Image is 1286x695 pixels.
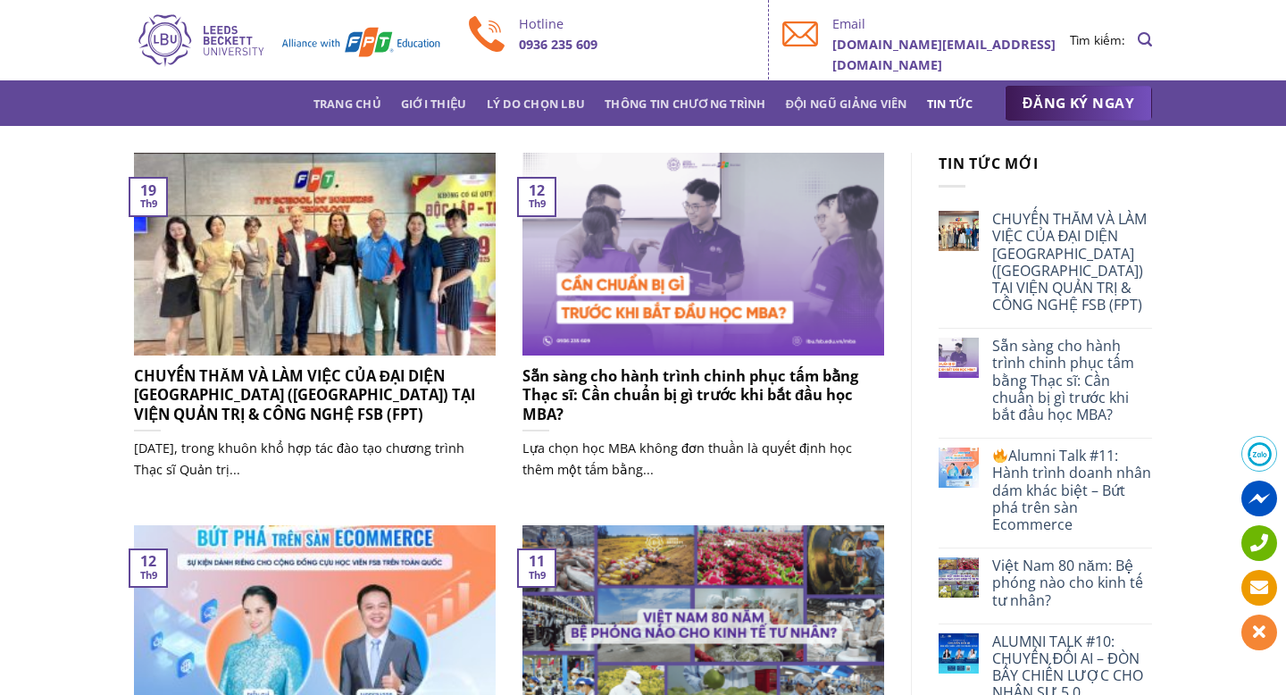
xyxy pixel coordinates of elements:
[992,211,1152,314] a: CHUYẾN THĂM VÀ LÀM VIỆC CỦA ĐẠI DIỆN [GEOGRAPHIC_DATA] ([GEOGRAPHIC_DATA]) TẠI VIỆN QUẢN TRỊ & CÔ...
[1005,86,1152,121] a: ĐĂNG KÝ NGAY
[522,438,884,479] p: Lựa chọn học MBA không đơn thuần là quyết định học thêm một tấm bằng...
[522,153,884,498] a: Sẵn sàng cho hành trình chinh phục tấm bằng Thạc sĩ: Cần chuẩn bị gì trước khi bắt đầu học MBA? L...
[992,557,1152,609] a: Việt Nam 80 năm: Bệ phóng nào cho kinh tế tư nhân?
[1070,30,1125,50] li: Tìm kiếm:
[134,12,442,69] img: Thạc sĩ Quản trị kinh doanh Quốc tế
[134,366,496,424] h5: CHUYẾN THĂM VÀ LÀM VIỆC CỦA ĐẠI DIỆN [GEOGRAPHIC_DATA] ([GEOGRAPHIC_DATA]) TẠI VIỆN QUẢN TRỊ & CÔ...
[1138,22,1152,57] a: Search
[786,88,907,120] a: Đội ngũ giảng viên
[992,448,1152,533] a: Alumni Talk #11: Hành trình doanh nhân dám khác biệt – Bứt phá trên sàn Ecommerce
[927,88,973,120] a: Tin tức
[939,154,1039,173] span: Tin tức mới
[832,13,1069,34] p: Email
[519,13,756,34] p: Hotline
[313,88,381,120] a: Trang chủ
[487,88,586,120] a: Lý do chọn LBU
[519,36,597,53] b: 0936 235 609
[992,338,1152,423] a: Sẵn sàng cho hành trình chinh phục tấm bằng Thạc sĩ: Cần chuẩn bị gì trước khi bắt đầu học MBA?
[401,88,467,120] a: Giới thiệu
[1023,92,1134,114] span: ĐĂNG KÝ NGAY
[134,438,496,479] p: [DATE], trong khuôn khổ hợp tác đào tạo chương trình Thạc sĩ Quản trị...
[605,88,766,120] a: Thông tin chương trình
[134,153,496,498] a: CHUYẾN THĂM VÀ LÀM VIỆC CỦA ĐẠI DIỆN [GEOGRAPHIC_DATA] ([GEOGRAPHIC_DATA]) TẠI VIỆN QUẢN TRỊ & CÔ...
[993,448,1007,463] img: 🔥
[522,366,884,424] h5: Sẵn sàng cho hành trình chinh phục tấm bằng Thạc sĩ: Cần chuẩn bị gì trước khi bắt đầu học MBA?
[832,36,1056,73] b: [DOMAIN_NAME][EMAIL_ADDRESS][DOMAIN_NAME]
